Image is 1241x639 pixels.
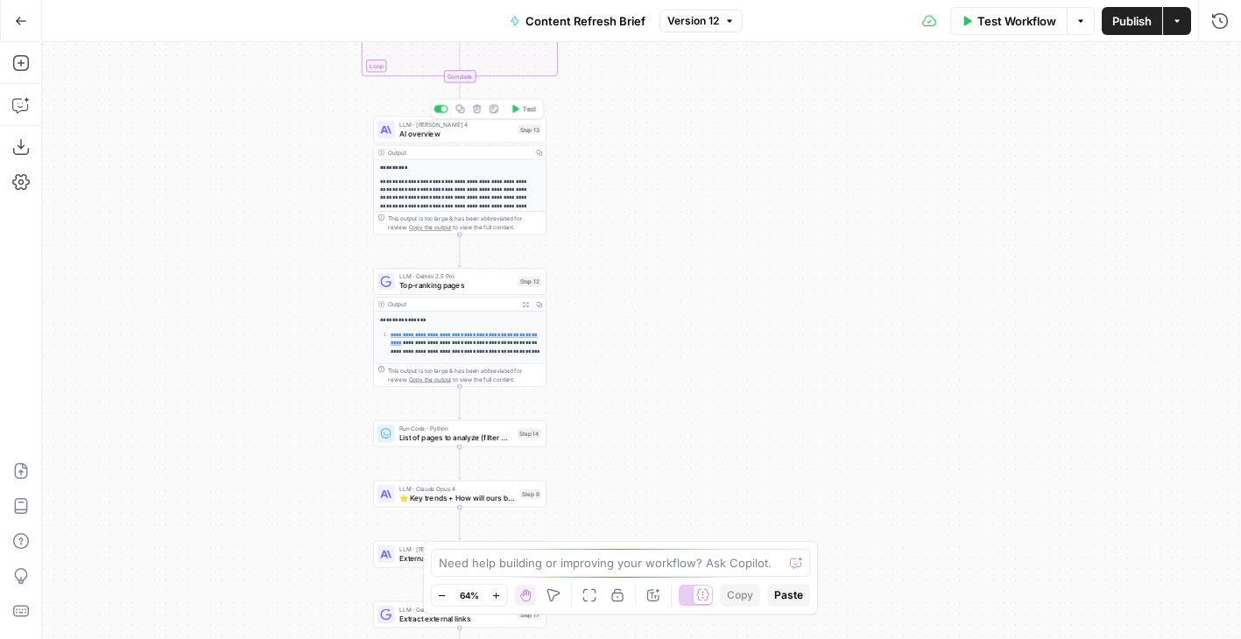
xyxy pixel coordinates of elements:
[525,12,645,30] span: Content Refresh Brief
[399,552,513,564] span: External links
[399,492,516,503] span: ⭐️ Key trends + How will ours be better
[399,432,513,443] span: List of pages to analyze (filter where content doesn't match)
[399,424,513,432] span: Run Code · Python
[1112,12,1152,30] span: Publish
[977,12,1056,30] span: Test Workflow
[1102,7,1162,35] button: Publish
[520,488,541,498] div: Step 9
[518,124,541,134] div: Step 13
[373,541,546,568] div: LLM · [PERSON_NAME] 4External linksStep 16
[388,366,541,383] div: This output is too large & has been abbreviated for review. to view the full content.
[388,214,541,231] div: This output is too large & has been abbreviated for review. to view the full content.
[399,484,516,493] span: LLM · Claude Opus 4
[458,387,462,419] g: Edge from step_12 to step_14
[518,428,541,438] div: Step 14
[458,235,462,267] g: Edge from step_13 to step_12
[720,584,760,607] button: Copy
[399,280,513,291] span: Top-ranking pages
[774,587,803,603] span: Paste
[409,376,452,383] span: Copy the output
[409,224,452,231] span: Copy the output
[373,481,546,508] div: LLM · Claude Opus 4⭐️ Key trends + How will ours be betterStep 9
[518,277,541,286] div: Step 12
[667,13,719,29] span: Version 12
[399,128,513,139] span: AI overview
[460,588,479,602] span: 64%
[518,609,541,619] div: Step 17
[458,447,462,480] g: Edge from step_14 to step_9
[767,584,810,607] button: Paste
[523,104,536,114] span: Test
[399,120,513,129] span: LLM · [PERSON_NAME] 4
[506,102,541,116] button: Test
[659,10,743,32] button: Version 12
[388,300,516,309] div: Output
[399,544,513,553] span: LLM · [PERSON_NAME] 4
[727,587,753,603] span: Copy
[399,613,513,624] span: Extract external links
[399,272,513,281] span: LLM · Gemini 2.5 Pro
[373,70,546,82] div: Complete
[444,70,476,82] div: Complete
[373,420,546,447] div: Run Code · PythonList of pages to analyze (filter where content doesn't match)Step 14
[373,601,546,628] div: LLM · Gemini 2.5 ProExtract external linksStep 17
[458,507,462,539] g: Edge from step_9 to step_16
[388,148,529,157] div: Output
[499,7,656,35] button: Content Refresh Brief
[399,605,513,614] span: LLM · Gemini 2.5 Pro
[950,7,1067,35] button: Test Workflow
